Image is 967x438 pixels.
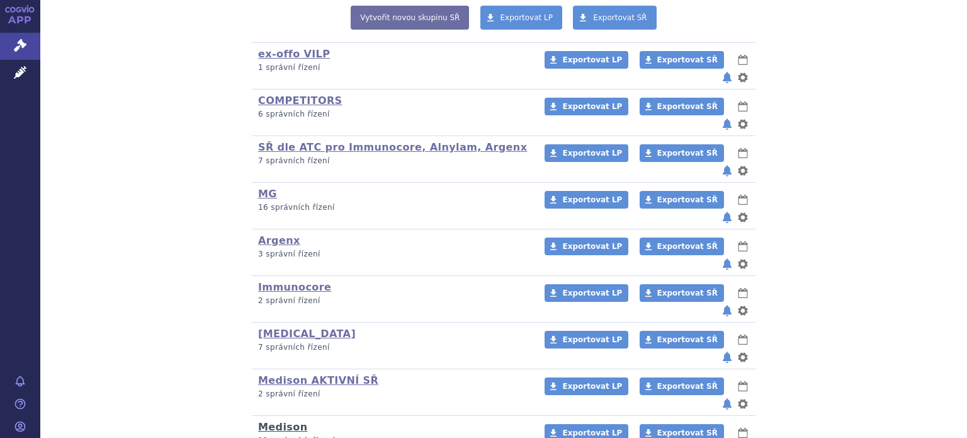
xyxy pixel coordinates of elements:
[721,117,733,132] button: notifikace
[258,48,330,60] a: ex-offo VILP
[573,6,657,30] a: Exportovat SŘ
[562,149,622,158] span: Exportovat LP
[562,429,622,437] span: Exportovat LP
[640,331,724,349] a: Exportovat SŘ
[657,195,718,204] span: Exportovat SŘ
[258,109,528,120] p: 6 správních řízení
[258,62,528,73] p: 1 správní řízení
[258,188,277,200] a: MG
[562,335,622,344] span: Exportovat LP
[657,149,718,158] span: Exportovat SŘ
[593,13,647,22] span: Exportovat SŘ
[500,13,553,22] span: Exportovat LP
[562,242,622,251] span: Exportovat LP
[258,141,527,153] a: SŘ dle ATC pro Immunocore, Alnylam, Argenx
[721,210,733,225] button: notifikace
[545,51,628,69] a: Exportovat LP
[657,429,718,437] span: Exportovat SŘ
[640,191,724,209] a: Exportovat SŘ
[737,99,749,114] button: lhůty
[721,256,733,272] button: notifikace
[258,249,528,260] p: 3 správní řízení
[545,331,628,349] a: Exportovat LP
[258,374,378,386] a: Medison AKTIVNÍ SŘ
[640,144,724,162] a: Exportovat SŘ
[737,163,749,178] button: nastavení
[351,6,469,30] a: Vytvořit novou skupinu SŘ
[721,396,733,412] button: notifikace
[657,289,718,297] span: Exportovat SŘ
[480,6,563,30] a: Exportovat LP
[737,192,749,207] button: lhůty
[562,382,622,391] span: Exportovat LP
[721,70,733,85] button: notifikace
[562,55,622,64] span: Exportovat LP
[258,95,342,107] a: COMPETITORS
[737,256,749,272] button: nastavení
[640,284,724,302] a: Exportovat SŘ
[737,239,749,254] button: lhůty
[737,117,749,132] button: nastavení
[721,350,733,365] button: notifikace
[258,234,300,246] a: Argenx
[258,296,528,306] p: 2 správní řízení
[545,238,628,255] a: Exportovat LP
[737,52,749,67] button: lhůty
[545,144,628,162] a: Exportovat LP
[640,377,724,395] a: Exportovat SŘ
[258,202,528,213] p: 16 správních řízení
[657,382,718,391] span: Exportovat SŘ
[562,195,622,204] span: Exportovat LP
[258,389,528,400] p: 2 správní řízení
[640,51,724,69] a: Exportovat SŘ
[258,156,528,166] p: 7 správních řízení
[737,350,749,365] button: nastavení
[258,342,528,353] p: 7 správních řízení
[737,396,749,412] button: nastavení
[657,55,718,64] span: Exportovat SŘ
[657,102,718,111] span: Exportovat SŘ
[737,210,749,225] button: nastavení
[737,146,749,161] button: lhůty
[258,281,331,293] a: Immunocore
[737,303,749,318] button: nastavení
[737,70,749,85] button: nastavení
[657,335,718,344] span: Exportovat SŘ
[640,238,724,255] a: Exportovat SŘ
[737,285,749,301] button: lhůty
[657,242,718,251] span: Exportovat SŘ
[737,379,749,394] button: lhůty
[640,98,724,115] a: Exportovat SŘ
[721,163,733,178] button: notifikace
[545,98,628,115] a: Exportovat LP
[258,328,356,340] a: [MEDICAL_DATA]
[545,284,628,302] a: Exportovat LP
[545,191,628,209] a: Exportovat LP
[721,303,733,318] button: notifikace
[258,421,307,433] a: Medison
[737,332,749,347] button: lhůty
[562,102,622,111] span: Exportovat LP
[562,289,622,297] span: Exportovat LP
[545,377,628,395] a: Exportovat LP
